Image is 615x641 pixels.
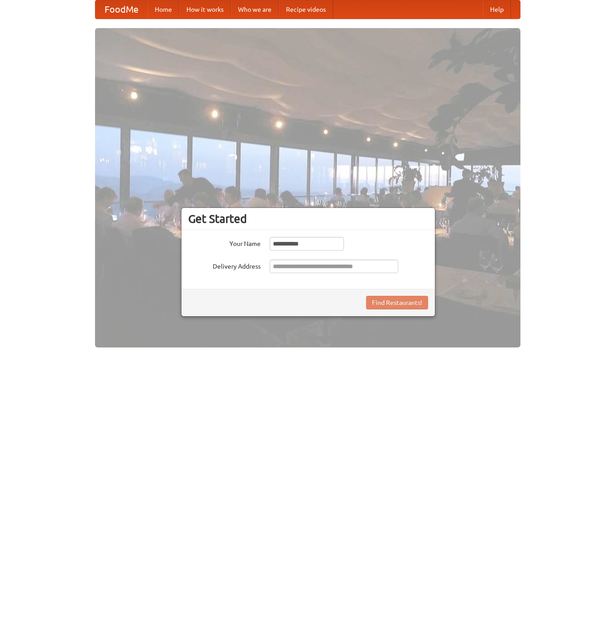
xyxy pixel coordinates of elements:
[148,0,179,19] a: Home
[95,0,148,19] a: FoodMe
[188,237,261,248] label: Your Name
[179,0,231,19] a: How it works
[279,0,333,19] a: Recipe videos
[188,212,428,226] h3: Get Started
[366,296,428,309] button: Find Restaurants!
[231,0,279,19] a: Who we are
[483,0,511,19] a: Help
[188,260,261,271] label: Delivery Address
